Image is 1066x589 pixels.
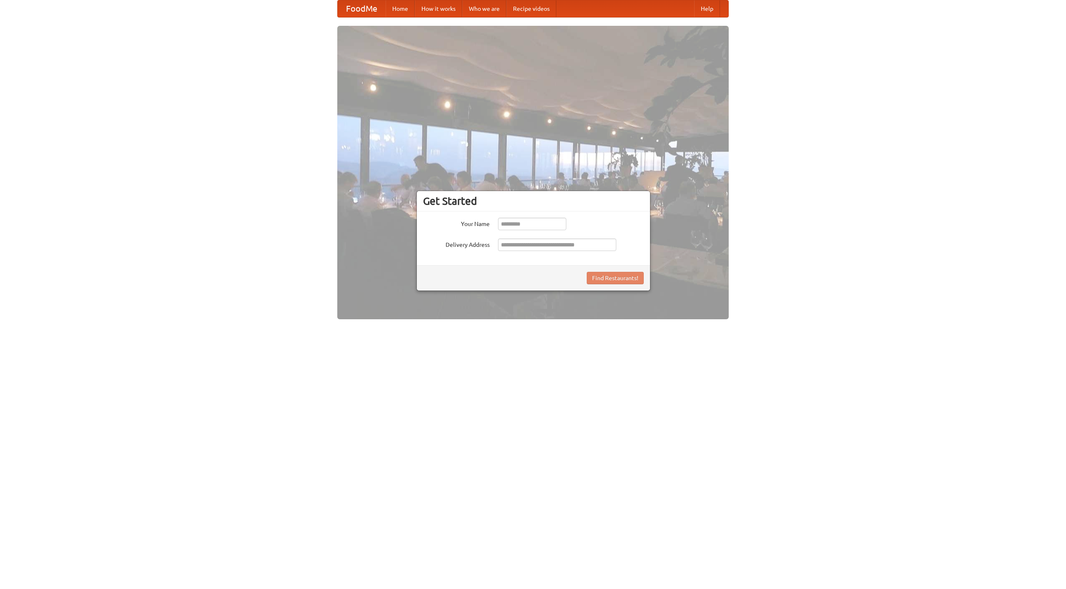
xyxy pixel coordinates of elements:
label: Your Name [423,218,490,228]
a: Who we are [462,0,506,17]
a: Help [694,0,720,17]
a: Recipe videos [506,0,556,17]
a: Home [386,0,415,17]
a: How it works [415,0,462,17]
button: Find Restaurants! [587,272,644,284]
label: Delivery Address [423,239,490,249]
h3: Get Started [423,195,644,207]
a: FoodMe [338,0,386,17]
